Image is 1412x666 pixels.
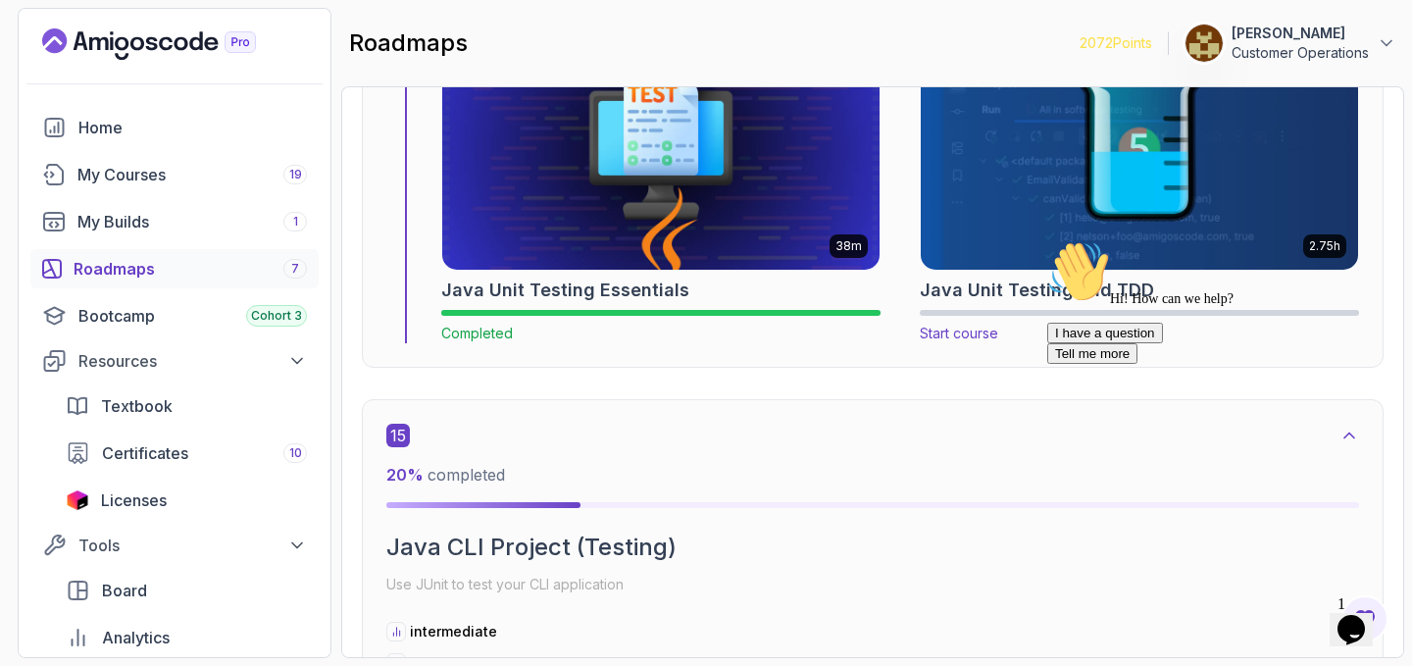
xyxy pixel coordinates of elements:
[78,304,307,328] div: Bootcamp
[77,163,307,186] div: My Courses
[101,488,167,512] span: Licenses
[42,28,301,60] a: Landing page
[30,155,319,194] a: courses
[441,26,881,343] a: Java Unit Testing Essentials card38mJava Unit Testing EssentialsCompleted
[54,386,319,426] a: textbook
[291,261,299,277] span: 7
[386,532,1359,563] h2: Java CLI Project (Testing)
[78,116,307,139] div: Home
[101,394,173,418] span: Textbook
[1185,24,1396,63] button: user profile image[PERSON_NAME]Customer Operations
[8,111,98,131] button: Tell me more
[920,325,998,341] span: Start course
[1232,24,1369,43] p: [PERSON_NAME]
[8,59,194,74] span: Hi! How can we help?
[30,296,319,335] a: bootcamp
[1232,43,1369,63] p: Customer Operations
[289,167,302,182] span: 19
[54,434,319,473] a: certificates
[251,308,302,324] span: Cohort 3
[386,571,1359,598] p: Use JUnit to test your CLI application
[920,26,1359,343] a: Java Unit Testing and TDD card2.75hJava Unit Testing and TDDStart course
[1330,588,1392,646] iframe: chat widget
[54,618,319,657] a: analytics
[74,257,307,281] div: Roadmaps
[835,238,862,254] p: 38m
[8,8,71,71] img: :wave:
[1080,33,1152,53] p: 2072 Points
[442,26,880,270] img: Java Unit Testing Essentials card
[386,424,410,447] span: 15
[441,325,513,341] span: Completed
[289,445,302,461] span: 10
[386,465,424,485] span: 20 %
[30,202,319,241] a: builds
[30,108,319,147] a: home
[386,465,505,485] span: completed
[66,490,89,510] img: jetbrains icon
[8,8,361,131] div: 👋Hi! How can we help?I have a questionTell me more
[349,27,468,59] h2: roadmaps
[102,626,170,649] span: Analytics
[293,214,298,230] span: 1
[410,622,497,641] p: intermediate
[30,249,319,288] a: roadmaps
[30,528,319,563] button: Tools
[30,343,319,379] button: Resources
[1039,232,1392,578] iframe: chat widget
[54,571,319,610] a: board
[1185,25,1223,62] img: user profile image
[102,579,147,602] span: Board
[77,210,307,233] div: My Builds
[78,534,307,557] div: Tools
[910,21,1369,276] img: Java Unit Testing and TDD card
[54,481,319,520] a: licenses
[441,277,689,304] h2: Java Unit Testing Essentials
[102,441,188,465] span: Certificates
[78,349,307,373] div: Resources
[920,277,1154,304] h2: Java Unit Testing and TDD
[8,90,124,111] button: I have a question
